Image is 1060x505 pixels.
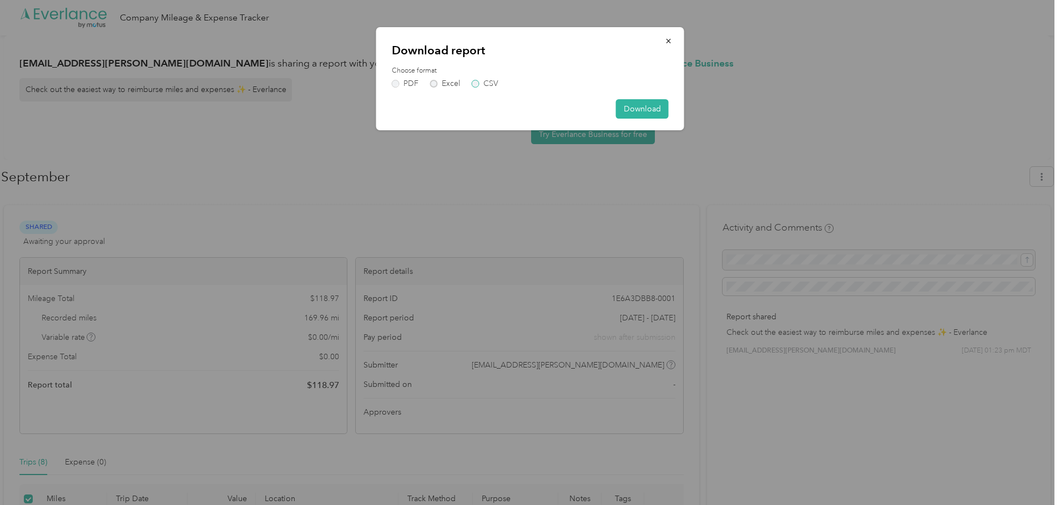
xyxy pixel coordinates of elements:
label: Excel [430,80,460,88]
label: Choose format [392,66,669,76]
p: Download report [392,43,669,58]
label: CSV [472,80,498,88]
button: Download [616,99,669,119]
label: PDF [392,80,418,88]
